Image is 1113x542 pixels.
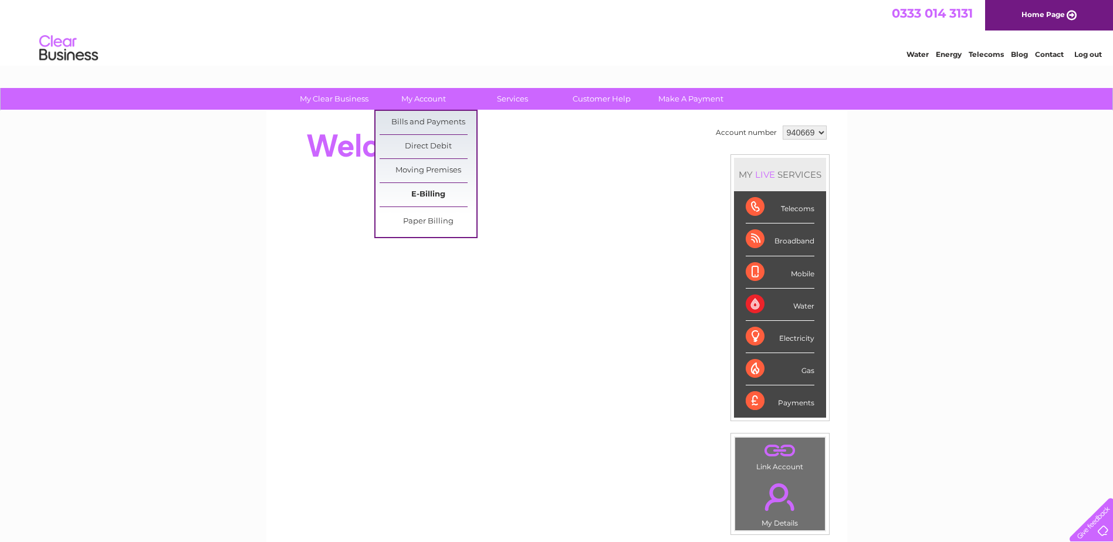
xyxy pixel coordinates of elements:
[734,158,826,191] div: MY SERVICES
[39,31,99,66] img: logo.png
[735,473,826,531] td: My Details
[380,159,476,182] a: Moving Premises
[713,123,780,143] td: Account number
[746,191,814,223] div: Telecoms
[936,50,962,59] a: Energy
[464,88,561,110] a: Services
[746,385,814,417] div: Payments
[380,183,476,206] a: E-Billing
[280,6,834,57] div: Clear Business is a trading name of Verastar Limited (registered in [GEOGRAPHIC_DATA] No. 3667643...
[375,88,472,110] a: My Account
[746,321,814,353] div: Electricity
[380,111,476,134] a: Bills and Payments
[746,223,814,256] div: Broadband
[969,50,1004,59] a: Telecoms
[380,135,476,158] a: Direct Debit
[746,289,814,321] div: Water
[642,88,739,110] a: Make A Payment
[380,210,476,233] a: Paper Billing
[746,256,814,289] div: Mobile
[1035,50,1064,59] a: Contact
[906,50,929,59] a: Water
[286,88,383,110] a: My Clear Business
[738,476,822,517] a: .
[553,88,650,110] a: Customer Help
[1011,50,1028,59] a: Blog
[746,353,814,385] div: Gas
[1074,50,1102,59] a: Log out
[738,441,822,461] a: .
[892,6,973,21] a: 0333 014 3131
[753,169,777,180] div: LIVE
[735,437,826,474] td: Link Account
